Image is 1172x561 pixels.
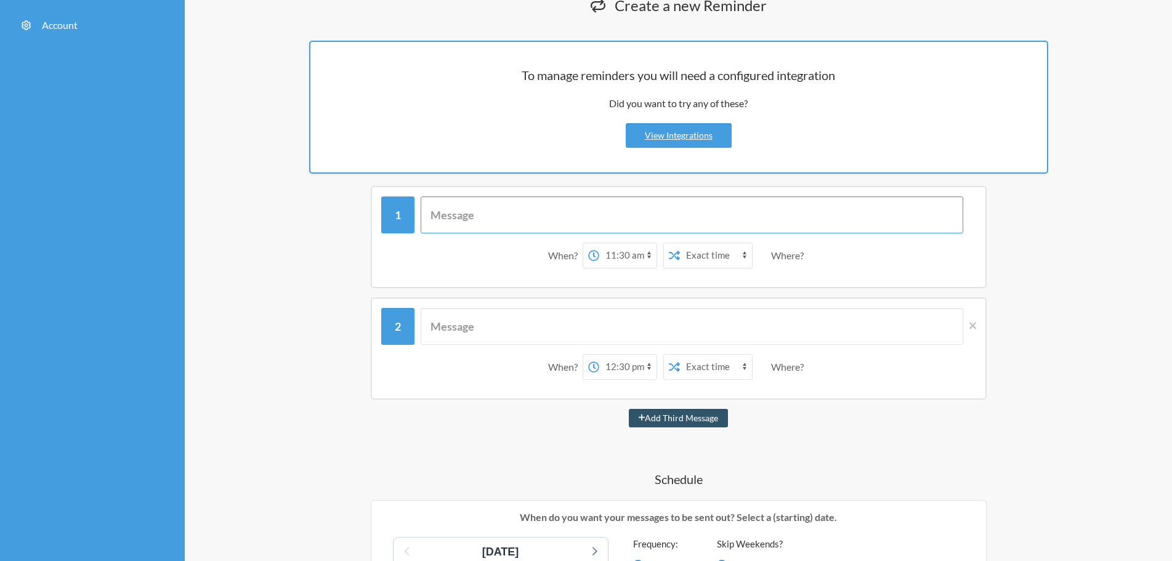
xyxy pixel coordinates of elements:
[548,243,583,268] div: When?
[477,544,524,560] div: [DATE]
[633,537,692,551] label: Frequency:
[421,196,963,233] input: Message
[629,409,729,427] button: Add Third Message
[9,12,176,39] a: Account
[548,354,583,380] div: When?
[335,67,1022,84] h2: To manage reminders you will need a configured integration
[309,470,1048,488] h4: Schedule
[381,510,977,525] p: When do you want your messages to be sent out? Select a (starting) date.
[771,354,809,380] div: Where?
[771,243,809,268] div: Where?
[717,537,783,551] label: Skip Weekends?
[335,96,1022,111] p: Did you want to try any of these?
[421,308,963,345] input: Message
[626,123,732,148] a: View Integrations
[42,19,78,31] span: Account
